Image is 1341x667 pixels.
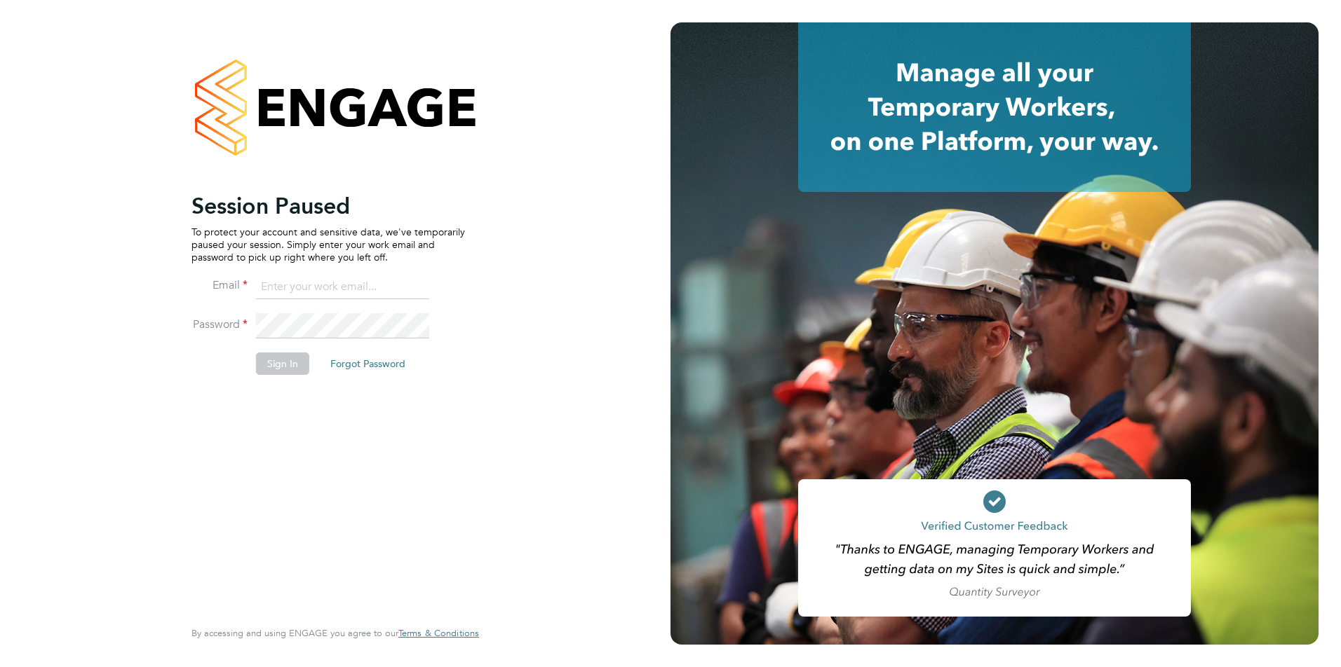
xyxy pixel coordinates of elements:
input: Enter your work email... [256,275,429,300]
button: Forgot Password [319,352,417,375]
button: Sign In [256,352,309,375]
label: Password [191,317,248,332]
p: To protect your account and sensitive data, we've temporarily paused your session. Simply enter y... [191,226,465,264]
span: By accessing and using ENGAGE you agree to our [191,627,479,639]
label: Email [191,278,248,293]
a: Terms & Conditions [398,628,479,639]
h2: Session Paused [191,192,465,220]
